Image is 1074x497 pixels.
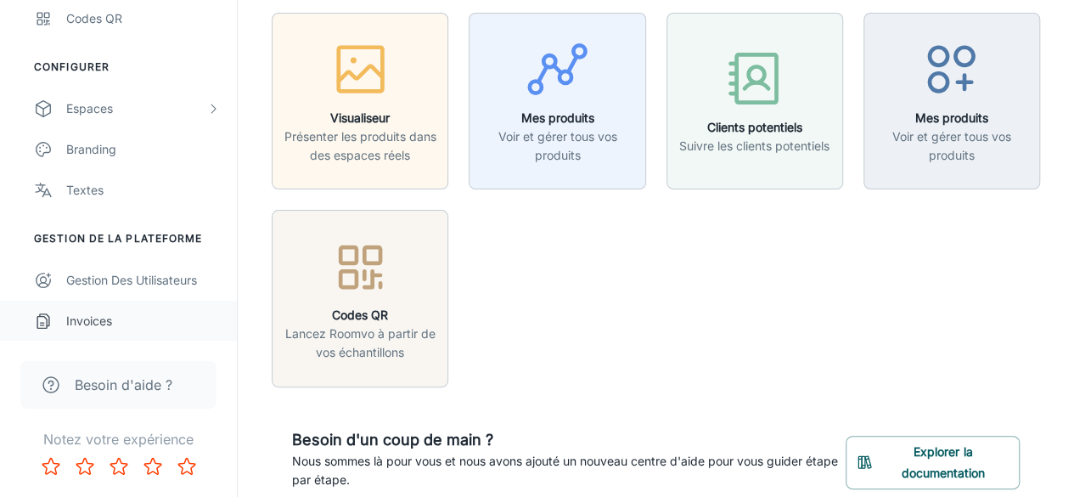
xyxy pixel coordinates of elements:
div: Invoices [66,312,220,330]
button: Notez 5 étoiles [170,449,204,483]
a: Mes produitsVoir et gérer tous vos produits [863,92,1040,109]
a: Codes QRLancez Roomvo à partir de vos échantillons [272,289,448,306]
button: Mes produitsVoir et gérer tous vos produits [863,13,1040,189]
a: Mes produitsVoir et gérer tous vos produits [469,92,645,109]
button: Mes produitsVoir et gérer tous vos produits [469,13,645,189]
font: Présenter les produits dans des espaces réels [284,129,436,162]
font: Nous sommes là pour vous et nous avons ajouté un nouveau centre d'aide pour vous guider étape par... [292,454,838,487]
font: Explorer la documentation [902,444,985,480]
div: Codes QR [66,9,220,28]
button: Note 3 étoiles [102,449,136,483]
div: Textes [66,181,220,200]
button: Explorer la documentation [846,436,1020,489]
button: VisualiseurPrésenter les produits dans des espaces réels [272,13,448,189]
font: Clients potentiels [707,120,802,134]
font: Voir et gérer tous vos produits [892,129,1011,162]
button: Clients potentielsSuivre les clients potentiels [666,13,843,189]
div: Espaces [66,99,206,118]
font: Lancez Roomvo à partir de vos échantillons [285,326,436,359]
font: Visualiseur [330,110,390,125]
button: Notez 4 étoiles [136,449,170,483]
font: Mes produits [520,110,593,125]
div: Branding [66,140,220,159]
a: Clients potentielsSuivre les clients potentiels [666,92,843,109]
font: Voir et gérer tous vos produits [498,129,616,162]
button: Notez 2 étoiles [68,449,102,483]
font: Besoin d'un coup de main ? [292,431,493,449]
a: Explorer la documentation [846,453,1020,470]
font: Suivre les clients potentiels [679,138,829,153]
button: Notez 1 étoile [34,449,68,483]
font: Codes QR [332,308,388,322]
div: Gestion des utilisateurs [66,271,220,290]
button: Codes QRLancez Roomvo à partir de vos échantillons [272,210,448,387]
font: Mes produits [915,110,988,125]
font: Notez votre expérience [43,431,194,448]
font: Besoin d'aide ? [75,376,172,393]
